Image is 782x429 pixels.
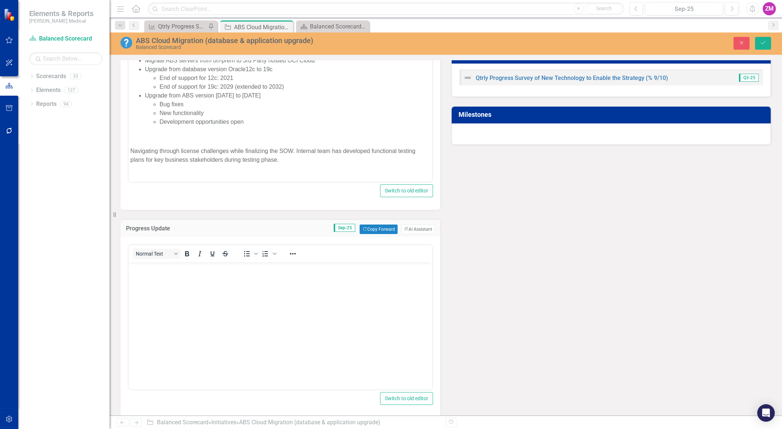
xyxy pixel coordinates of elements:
div: ABS Cloud Migration (database & application upgrade) [136,37,487,45]
iframe: Rich Text Area [129,54,432,182]
button: Reveal or hide additional toolbar items [287,249,299,259]
a: Qtrly Progress Survey of New Technology to Enable the Strategy (% 9/10) [476,74,668,81]
img: Not Defined [463,73,472,82]
button: Italic [193,249,206,259]
span: Q3-25 [739,74,759,82]
input: Search ClearPoint... [148,3,624,15]
span: Normal Text [136,251,172,257]
a: Qtrly Progress Survey of New Technology to Enable the Strategy (% 9/10) [146,22,206,31]
h3: Milestones [459,111,766,118]
div: Bullet list [241,249,259,259]
img: No Information [120,37,132,49]
a: Balanced Scorecard Welcome Page [298,22,367,31]
div: Balanced Scorecard Welcome Page [310,22,367,31]
img: ClearPoint Strategy [4,8,16,21]
span: Elements & Reports [29,9,93,18]
input: Search Below... [29,52,102,65]
iframe: Rich Text Area [129,262,432,390]
div: 127 [64,87,78,93]
a: Initiatives [211,419,236,426]
div: ABS Cloud Migration (database & application upgrade) [239,419,380,426]
div: Numbered list [259,249,277,259]
a: Balanced Scorecard [157,419,208,426]
div: Balanced Scorecard [136,45,487,50]
button: Copy Forward [360,225,397,234]
div: Open Intercom Messenger [757,404,775,422]
span: Search [596,5,612,11]
div: 94 [60,101,72,107]
div: ABS Cloud Migration (database & application upgrade) [234,23,291,32]
a: Reports [36,100,57,108]
button: Underline [206,249,219,259]
button: Block Normal Text [133,249,180,259]
button: Strikethrough [219,249,231,259]
div: Sep-25 [648,5,721,14]
button: Switch to old editor [380,392,433,405]
button: Search [586,4,622,14]
span: Sep-25 [334,224,355,232]
a: Balanced Scorecard [29,35,102,43]
div: Qtrly Progress Survey of New Technology to Enable the Strategy (% 9/10) [158,22,206,31]
button: Sep-25 [645,2,723,15]
button: ZM [763,2,776,15]
a: Elements [36,86,61,95]
small: [PERSON_NAME] Medical [29,18,93,24]
div: 33 [70,73,81,80]
a: Scorecards [36,72,66,81]
button: Switch to old editor [380,184,433,197]
button: Bold [181,249,193,259]
button: AI Assistant [401,225,435,234]
div: » » [146,418,440,427]
h3: Progress Update [126,225,220,232]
